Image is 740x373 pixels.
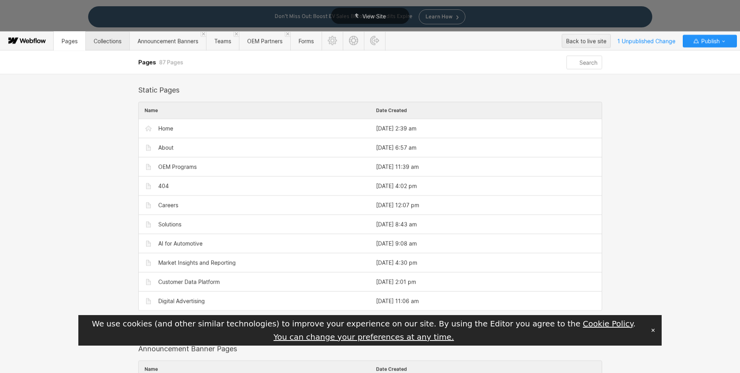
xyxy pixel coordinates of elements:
div: Announcement Banner Pages [138,344,602,353]
div: About [158,144,174,151]
div: Careers [158,202,178,208]
div: AI for Automotive [158,240,203,247]
span: Forms [299,38,314,44]
div: Back to live site [566,35,606,47]
span: We use cookies (and other similar technologies) to improve your experience on our site. By using ... [92,319,636,328]
span: Publish [700,35,720,47]
span: Pages [62,38,78,44]
div: [DATE] 12:07 pm [376,202,419,208]
div: [DATE] 2:01 pm [376,279,416,285]
span: Pages [138,58,156,66]
div: [DATE] 11:39 am [376,164,419,170]
button: Back to live site [562,34,611,48]
a: Close 'OEM Partners' tab [285,31,290,37]
span: Announcement Banners [138,38,198,44]
div: Solutions [158,221,181,227]
input: Search pages... [566,56,602,69]
div: Home [158,125,173,132]
div: [DATE] 2:39 am [376,125,416,132]
div: [DATE] 6:57 am [376,144,416,151]
span: View Site [362,13,386,20]
div: Static Pages [138,86,602,94]
button: You can change your preferences at any time. [273,332,454,342]
span: Collections [94,38,121,44]
span: Teams [214,38,231,44]
a: Close 'Announcement Banners' tab [201,31,206,37]
div: 404 [158,183,169,189]
a: Cookie Policy [583,319,633,328]
span: Date Created [376,366,407,372]
span: Date Created [376,108,407,113]
div: Market Insights and Reporting [158,259,236,266]
div: Digital Advertising [158,298,205,304]
div: [DATE] 8:43 am [376,221,417,227]
div: [DATE] 11:06 am [376,298,419,304]
span: OEM Partners [247,38,282,44]
div: Name [139,102,370,119]
div: Customer Data Platform [158,279,220,285]
div: [DATE] 9:08 am [376,240,417,247]
div: OEM Programs [158,164,197,170]
span: 87 Pages [158,59,183,65]
div: [DATE] 4:02 pm [376,183,417,189]
button: Close [648,324,659,336]
span: 1 Unpublished Change [614,35,679,47]
button: Publish [683,35,737,47]
a: Close 'Teams' tab [233,31,239,37]
div: [DATE] 4:30 pm [376,259,417,266]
